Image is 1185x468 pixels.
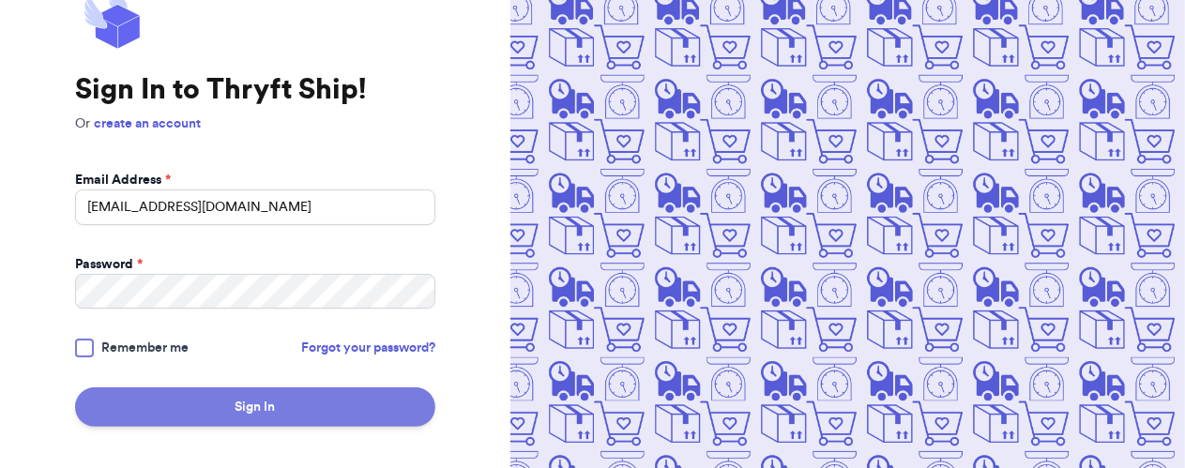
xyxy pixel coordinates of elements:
[94,117,201,130] a: create an account
[75,255,143,274] label: Password
[101,339,189,357] span: Remember me
[75,387,435,427] button: Sign In
[75,171,171,189] label: Email Address
[301,339,435,357] a: Forgot your password?
[75,114,435,133] p: Or
[75,73,435,107] h1: Sign In to Thryft Ship!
